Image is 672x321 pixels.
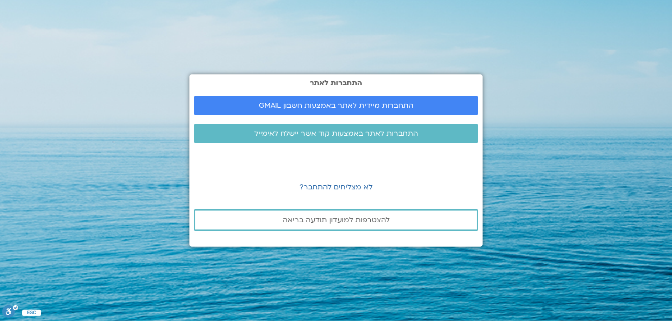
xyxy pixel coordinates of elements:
a: התחברות לאתר באמצעות קוד אשר יישלח לאימייל [194,124,478,143]
span: התחברות מיידית לאתר באמצעות חשבון GMAIL [259,101,414,110]
span: להצטרפות למועדון תודעה בריאה [283,216,390,224]
a: התחברות מיידית לאתר באמצעות חשבון GMAIL [194,96,478,115]
span: התחברות לאתר באמצעות קוד אשר יישלח לאימייל [254,129,418,138]
h2: התחברות לאתר [194,79,478,87]
a: להצטרפות למועדון תודעה בריאה [194,209,478,231]
a: לא מצליחים להתחבר? [299,182,373,192]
